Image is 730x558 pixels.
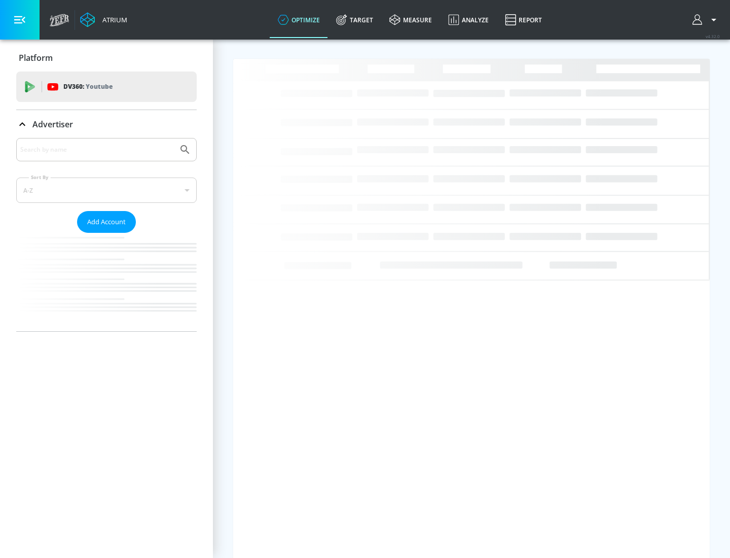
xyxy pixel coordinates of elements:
[16,72,197,102] div: DV360: Youtube
[706,33,720,39] span: v 4.32.0
[80,12,127,27] a: Atrium
[86,81,113,92] p: Youtube
[16,138,197,331] div: Advertiser
[20,143,174,156] input: Search by name
[381,2,440,38] a: measure
[270,2,328,38] a: optimize
[87,216,126,228] span: Add Account
[77,211,136,233] button: Add Account
[16,110,197,138] div: Advertiser
[32,119,73,130] p: Advertiser
[16,44,197,72] div: Platform
[16,233,197,331] nav: list of Advertiser
[98,15,127,24] div: Atrium
[497,2,550,38] a: Report
[16,178,197,203] div: A-Z
[29,174,51,181] label: Sort By
[63,81,113,92] p: DV360:
[19,52,53,63] p: Platform
[440,2,497,38] a: Analyze
[328,2,381,38] a: Target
